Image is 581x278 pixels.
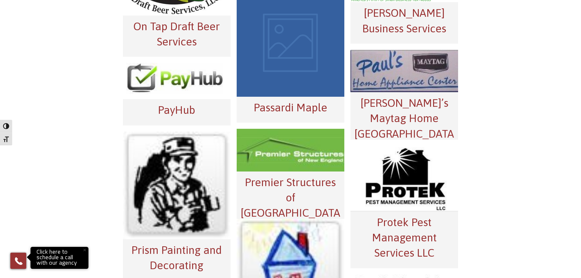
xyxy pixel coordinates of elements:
[353,5,455,36] h2: [PERSON_NAME] Business Services
[240,100,341,115] h2: Passardi Maple
[353,215,455,261] h2: Protek Pest Management Services LLC
[126,19,228,49] h2: On Tap Draft Beer Services
[78,243,91,257] button: Close
[14,256,23,266] img: Phone icon
[126,242,228,273] h2: Prism Painting and Decorating
[126,102,228,117] h2: PayHub
[32,248,87,267] p: Click here to schedule a call with our agency
[240,175,341,236] h2: Premier Structures of [GEOGRAPHIC_DATA]
[353,95,455,157] h2: [PERSON_NAME]’s Maytag Home [GEOGRAPHIC_DATA]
